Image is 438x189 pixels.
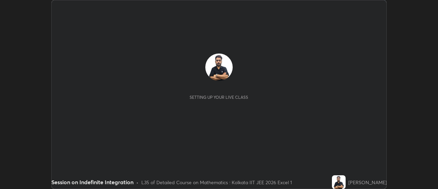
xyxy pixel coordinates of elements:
[205,54,233,81] img: 5d568bb6ac614c1d9b5c17d2183f5956.jpg
[190,95,248,100] div: Setting up your live class
[136,179,139,186] div: •
[332,175,346,189] img: 5d568bb6ac614c1d9b5c17d2183f5956.jpg
[348,179,387,186] div: [PERSON_NAME]
[141,179,292,186] div: L35 of Detailed Course on Mathematics : Kolkata IIT JEE 2026 Excel 1
[51,178,133,186] div: Session on Indefinite Integration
